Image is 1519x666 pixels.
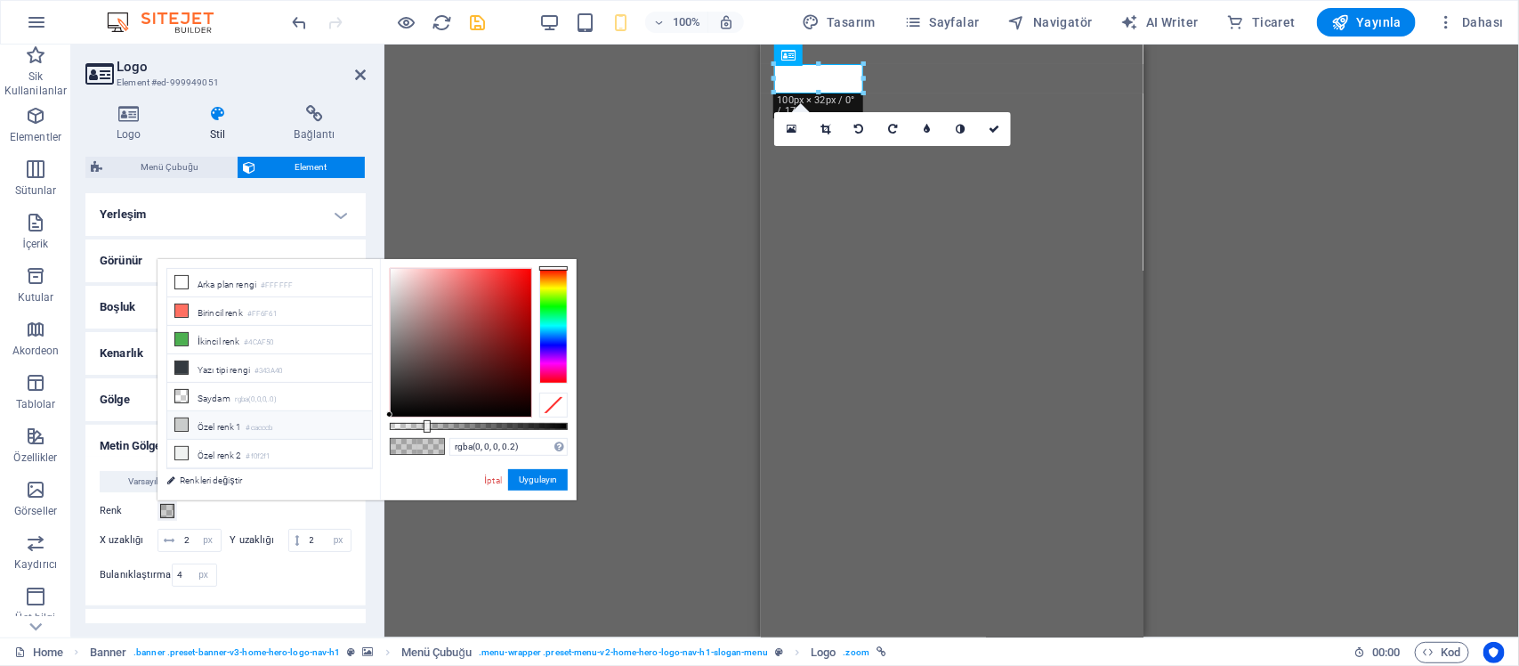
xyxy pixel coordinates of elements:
[108,157,231,178] span: Menü Çubuğu
[167,411,372,440] li: Özel renk 1
[811,642,836,663] span: Seçmek için tıkla. Düzenlemek için çift tıkla
[85,609,366,652] h4: Konumlandırma
[1227,13,1296,31] span: Ticaret
[1001,8,1100,37] button: Navigatör
[14,642,63,663] a: Seçimi iptal etmek için tıkla. Sayfaları açmak için çift tıkla
[85,425,366,457] h4: Metin Gölgesi
[85,332,366,375] h4: Kenarlık
[909,112,943,146] a: Bulanıklaştırma
[22,237,48,251] p: İçerik
[244,337,273,349] small: #4CAF50
[290,12,311,33] i: Geri al: Gölgeyi değiştir (Ctrl+Z)
[363,647,374,657] i: Bu element, arka plan içeriyor
[1385,646,1387,659] span: :
[117,59,366,75] h2: Logo
[179,105,263,142] h4: Stil
[238,157,365,178] button: Element
[246,422,273,435] small: #cacccb
[802,13,876,31] span: Tasarım
[877,647,886,657] i: Bu element bağlantılı
[100,471,197,492] button: Varsayılan
[167,326,372,354] li: İkincil renk
[844,642,869,663] span: . zoom
[1353,642,1401,663] h6: Oturum süresi
[85,105,179,142] h4: Logo
[100,500,158,522] label: Renk
[774,112,808,146] a: Dosya yöneticisinden, stok fotoğraflardan dosyalar seçin veya dosya(lar) yükleyin
[904,13,980,31] span: Sayfalar
[876,112,909,146] a: 90° sağa döndür
[467,12,489,33] button: save
[158,469,364,491] a: Renkleri değiştir
[117,75,330,91] h3: Element #ed-999949051
[90,642,887,663] nav: breadcrumb
[18,290,54,305] p: Kutular
[1437,13,1504,31] span: Dahası
[16,397,56,411] p: Tablolar
[432,12,453,33] i: Sayfayı yeniden yükleyin
[12,344,60,358] p: Akordeon
[102,12,236,33] img: Editor Logo
[230,535,288,545] label: Y uzaklığı
[432,12,453,33] button: reload
[1423,642,1461,663] span: Kod
[15,183,57,198] p: Sütunlar
[129,471,168,492] span: Varsayılan
[14,504,57,518] p: Görseller
[645,12,708,33] button: 100%
[795,8,883,37] button: Tasarım
[13,451,57,465] p: Özellikler
[977,112,1011,146] a: Onayla ( Ctrl ⏎ )
[1121,13,1199,31] span: AI Writer
[85,240,366,282] h4: Görünür
[1114,8,1206,37] button: AI Writer
[1415,642,1469,663] button: Kod
[167,269,372,297] li: Arka plan rengi
[167,383,372,411] li: Saydam
[263,105,366,142] h4: Bağlantı
[133,642,340,663] span: . banner .preset-banner-v3-home-hero-logo-nav-h1
[261,280,293,292] small: #FFFFFF
[1008,13,1093,31] span: Navigatör
[167,297,372,326] li: Birincil renk
[1372,642,1400,663] span: 00 00
[85,157,237,178] button: Menü Çubuğu
[391,439,417,454] span: #000000
[10,130,61,144] p: Elementler
[1430,8,1511,37] button: Dahası
[100,535,158,545] label: X uzaklığı
[1483,642,1505,663] button: Usercentrics
[483,474,504,487] a: İptal
[396,12,417,33] button: Ön izleme modundan çıkıp düzenlemeye devam etmek için buraya tıklayın
[808,112,842,146] a: Kırpma modu
[247,308,277,321] small: #FF6F61
[90,642,127,663] span: Seçmek için tıkla. Düzenlemek için çift tıkla
[85,193,366,236] h4: Yerleşim
[508,469,568,491] button: Uygulayın
[718,14,734,30] i: Yeniden boyutlandırmada yakınlaştırma düzeyini seçilen cihaza uyacak şekilde otomatik olarak ayarla.
[539,393,568,418] div: Clear Color Selection
[775,647,783,657] i: Bu element, özelleştirilebilir bir ön ayar
[348,647,356,657] i: Bu element, özelleştirilebilir bir ön ayar
[85,378,366,421] h4: Gölge
[167,354,372,383] li: Yazı tipi rengi
[842,112,876,146] a: 90° sola döndür
[1331,13,1402,31] span: Yayınla
[14,557,57,572] p: Kaydırıcı
[672,12,700,33] h6: 100%
[167,440,372,468] li: Özel renk 2
[235,394,277,406] small: rgba(0,0,0,.0)
[246,451,271,463] small: #f0f2f1
[255,365,282,378] small: #343A40
[1220,8,1303,37] button: Ticaret
[100,570,172,580] label: Bulanıklaştırma
[261,157,360,178] span: Element
[289,12,311,33] button: undo
[85,286,366,329] h4: Boşluk
[897,8,987,37] button: Sayfalar
[401,642,472,663] span: Seçmek için tıkla. Düzenlemek için çift tıkla
[943,112,977,146] a: Gri tonlama
[1317,8,1416,37] button: Yayınla
[468,12,489,33] i: Kaydet (Ctrl+S)
[479,642,768,663] span: . menu-wrapper .preset-menu-v2-home-hero-logo-nav-h1-slogan-menu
